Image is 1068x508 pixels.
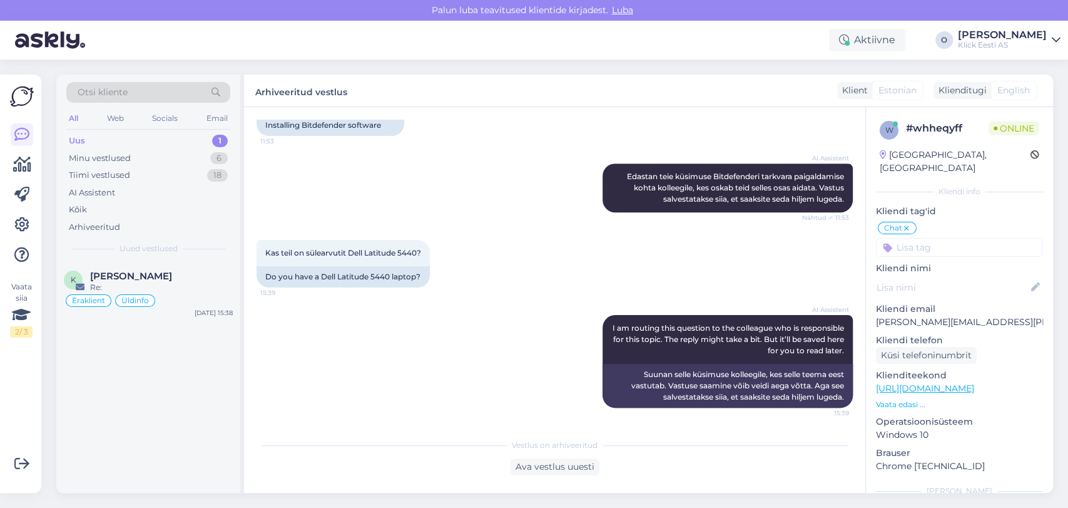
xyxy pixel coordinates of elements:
a: [PERSON_NAME]Klick Eesti AS [958,30,1060,50]
p: Operatsioonisüsteem [876,415,1043,428]
div: Re: [90,282,233,293]
p: Kliendi tag'id [876,205,1043,218]
div: Klick Eesti AS [958,40,1047,50]
p: Vaata edasi ... [876,399,1043,410]
span: Luba [608,4,637,16]
div: Küsi telefoninumbrit [876,347,977,364]
div: [PERSON_NAME] [958,30,1047,40]
div: Tiimi vestlused [69,169,130,182]
div: # whheqyff [906,121,989,136]
img: Askly Logo [10,85,34,108]
span: Online [989,122,1039,135]
span: Eraklient [72,297,105,304]
div: 1 [212,135,228,147]
div: [DATE] 15:38 [195,308,233,318]
p: Klienditeekond [876,369,1043,382]
div: [PERSON_NAME] [876,485,1043,497]
p: [PERSON_NAME][EMAIL_ADDRESS][PERSON_NAME][DOMAIN_NAME] [876,316,1043,329]
div: Klienditugi [933,84,987,97]
span: Kas teil on sülearvutit Dell Latitude 5440? [265,248,421,257]
div: All [66,110,81,127]
p: Kliendi telefon [876,334,1043,347]
span: Edastan teie küsimuse Bitdefenderi tarkvara paigaldamise kohta kolleegile, kes oskab teid selles ... [627,172,846,204]
div: Minu vestlused [69,152,131,165]
div: Klient [837,84,868,97]
div: Kliendi info [876,186,1043,197]
span: English [997,84,1030,97]
div: Suunan selle küsimuse kolleegile, kes selle teema eest vastutab. Vastuse saamine võib veidi aega ... [603,364,853,408]
div: Installing Bitdefender software [257,115,404,136]
span: 15:39 [802,408,849,418]
div: [GEOGRAPHIC_DATA], [GEOGRAPHIC_DATA] [880,148,1030,175]
input: Lisa nimi [877,281,1029,294]
span: Chat [884,224,902,232]
div: 18 [207,169,228,182]
div: AI Assistent [69,187,115,199]
span: Estonian [878,84,917,97]
span: Üldinfo [121,297,149,304]
div: Uus [69,135,85,147]
div: Do you have a Dell Latitude 5440 laptop? [257,266,430,288]
p: Kliendi email [876,303,1043,316]
p: Windows 10 [876,428,1043,442]
p: Brauser [876,447,1043,460]
input: Lisa tag [876,238,1043,257]
span: Vestlus on arhiveeritud [512,440,598,451]
span: w [885,125,893,135]
span: Kätlin Kivit [90,271,172,282]
span: AI Assistent [802,153,849,163]
div: 6 [210,152,228,165]
span: 11:53 [260,137,307,146]
span: K [71,275,76,284]
a: [URL][DOMAIN_NAME] [876,383,974,394]
span: Otsi kliente [78,86,128,99]
div: Aktiivne [829,29,905,51]
div: Socials [150,110,180,127]
div: O [935,31,953,49]
label: Arhiveeritud vestlus [255,82,347,99]
p: Kliendi nimi [876,262,1043,275]
span: AI Assistent [802,305,849,314]
div: Web [104,110,126,127]
span: 15:39 [260,288,307,298]
p: Chrome [TECHNICAL_ID] [876,460,1043,473]
span: I am routing this question to the colleague who is responsible for this topic. The reply might ta... [613,323,846,355]
div: Ava vestlus uuesti [511,459,599,475]
div: Arhiveeritud [69,221,120,234]
div: Kõik [69,204,87,216]
span: Nähtud ✓ 11:53 [802,213,849,222]
span: Uued vestlused [120,243,178,254]
div: Email [204,110,230,127]
div: Vaata siia [10,281,33,338]
div: 2 / 3 [10,326,33,338]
